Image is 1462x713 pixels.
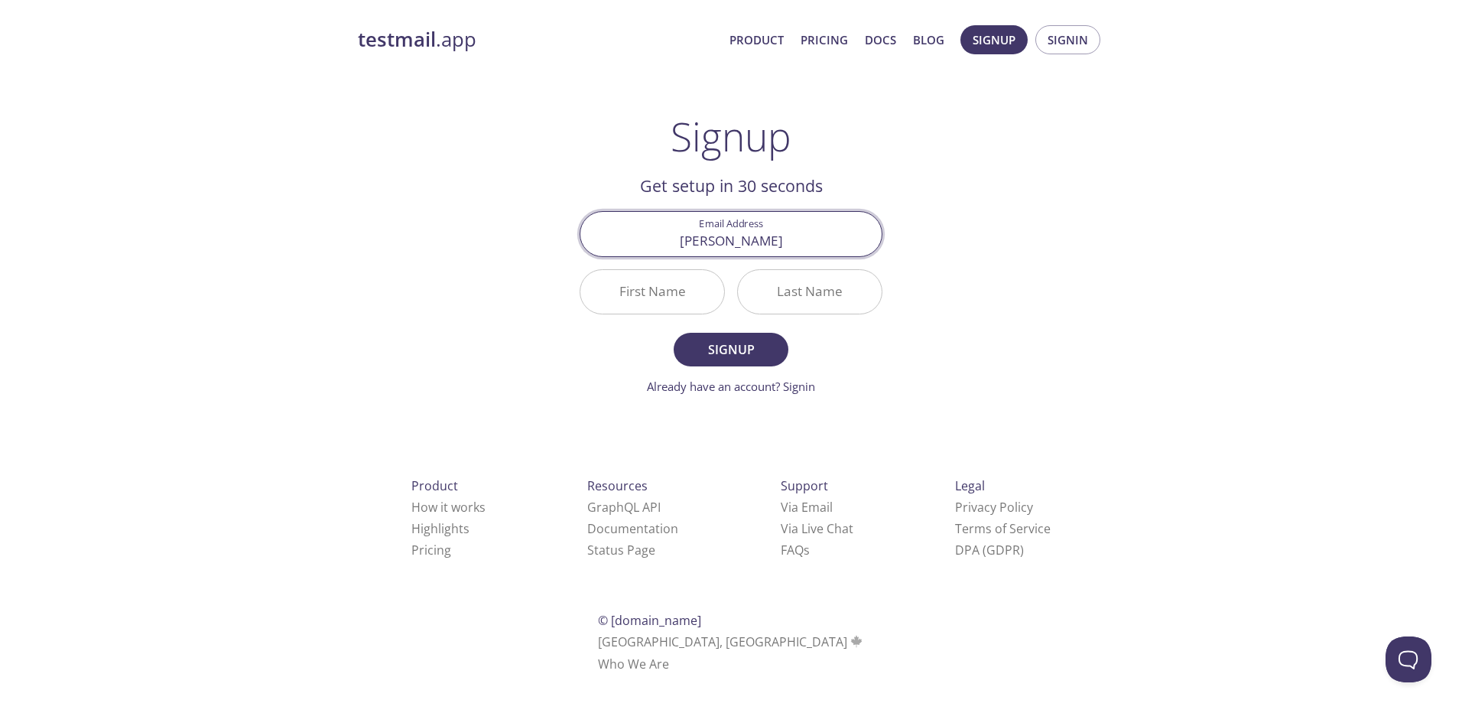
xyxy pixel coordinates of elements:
span: Legal [955,477,985,494]
a: Via Email [781,499,833,516]
span: [GEOGRAPHIC_DATA], [GEOGRAPHIC_DATA] [598,633,865,650]
a: Documentation [587,520,678,537]
a: Who We Are [598,656,669,672]
a: Product [729,30,784,50]
a: DPA (GDPR) [955,542,1024,558]
a: Highlights [411,520,469,537]
a: Terms of Service [955,520,1051,537]
a: Pricing [801,30,848,50]
a: How it works [411,499,486,516]
a: FAQ [781,542,810,558]
a: Docs [865,30,896,50]
span: Signin [1048,30,1088,50]
a: Via Live Chat [781,520,853,537]
a: Pricing [411,542,451,558]
a: Privacy Policy [955,499,1033,516]
h2: Get setup in 30 seconds [580,173,882,199]
a: Blog [913,30,944,50]
button: Signup [674,333,788,366]
a: Already have an account? Signin [647,379,815,394]
button: Signup [960,25,1028,54]
iframe: Help Scout Beacon - Open [1386,636,1431,682]
span: Support [781,477,828,494]
span: Product [411,477,458,494]
span: Signup [973,30,1015,50]
span: s [804,542,810,558]
span: Signup [690,339,772,360]
a: Status Page [587,542,655,558]
h1: Signup [671,113,791,159]
strong: testmail [358,26,436,53]
button: Signin [1035,25,1100,54]
a: GraphQL API [587,499,661,516]
span: © [DOMAIN_NAME] [598,612,701,629]
span: Resources [587,477,648,494]
a: testmail.app [358,27,717,53]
